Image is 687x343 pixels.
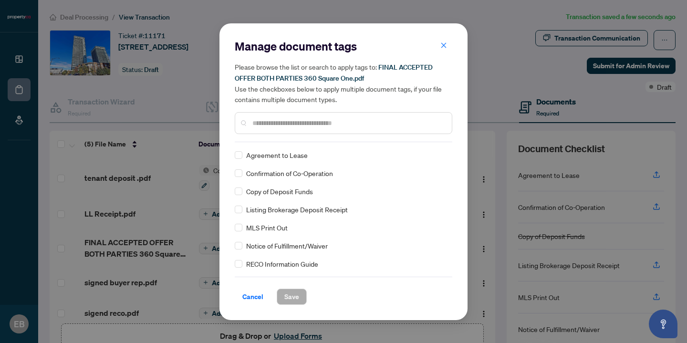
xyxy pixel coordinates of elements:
span: Confirmation of Co-Operation [246,168,333,178]
span: Listing Brokerage Deposit Receipt [246,204,348,215]
span: MLS Print Out [246,222,288,233]
button: Cancel [235,289,271,305]
h5: Please browse the list or search to apply tags to: Use the checkboxes below to apply multiple doc... [235,62,452,104]
button: Save [277,289,307,305]
span: Cancel [242,289,263,304]
button: Open asap [649,310,677,338]
span: FINAL ACCEPTED OFFER BOTH PARTIES 360 Square One.pdf [235,63,433,83]
h2: Manage document tags [235,39,452,54]
span: Notice of Fulfillment/Waiver [246,240,328,251]
span: Copy of Deposit Funds [246,186,313,197]
span: close [440,42,447,49]
span: Agreement to Lease [246,150,308,160]
span: RECO Information Guide [246,259,318,269]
